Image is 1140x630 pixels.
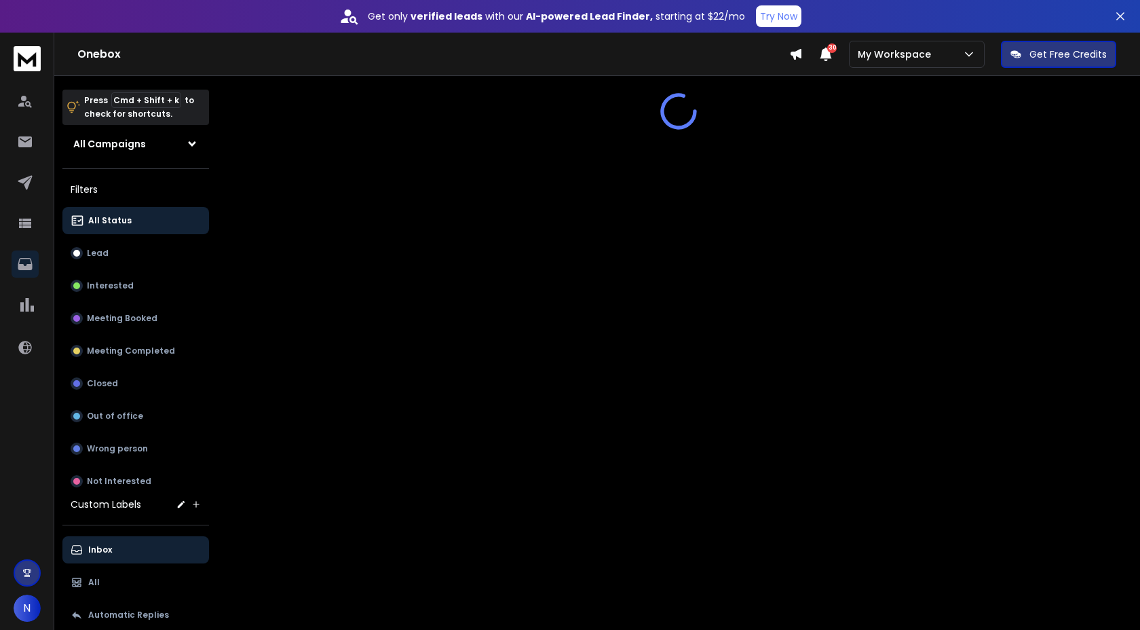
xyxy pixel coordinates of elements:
[87,443,148,454] p: Wrong person
[73,137,146,151] h1: All Campaigns
[88,544,112,555] p: Inbox
[62,305,209,332] button: Meeting Booked
[62,370,209,397] button: Closed
[71,498,141,511] h3: Custom Labels
[62,601,209,629] button: Automatic Replies
[87,476,151,487] p: Not Interested
[84,94,194,121] p: Press to check for shortcuts.
[14,595,41,622] button: N
[88,215,132,226] p: All Status
[111,92,181,108] span: Cmd + Shift + k
[62,536,209,563] button: Inbox
[62,435,209,462] button: Wrong person
[87,313,157,324] p: Meeting Booked
[87,346,175,356] p: Meeting Completed
[87,248,109,259] p: Lead
[62,403,209,430] button: Out of office
[14,46,41,71] img: logo
[88,577,100,588] p: All
[62,468,209,495] button: Not Interested
[858,48,936,61] p: My Workspace
[1001,41,1116,68] button: Get Free Credits
[827,43,837,53] span: 30
[526,10,653,23] strong: AI-powered Lead Finder,
[1029,48,1107,61] p: Get Free Credits
[77,46,789,62] h1: Onebox
[368,10,745,23] p: Get only with our starting at $22/mo
[62,240,209,267] button: Lead
[411,10,482,23] strong: verified leads
[88,610,169,620] p: Automatic Replies
[62,130,209,157] button: All Campaigns
[87,280,134,291] p: Interested
[87,411,143,422] p: Out of office
[62,569,209,596] button: All
[62,207,209,234] button: All Status
[62,272,209,299] button: Interested
[62,337,209,365] button: Meeting Completed
[62,180,209,199] h3: Filters
[756,5,801,27] button: Try Now
[87,378,118,389] p: Closed
[760,10,797,23] p: Try Now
